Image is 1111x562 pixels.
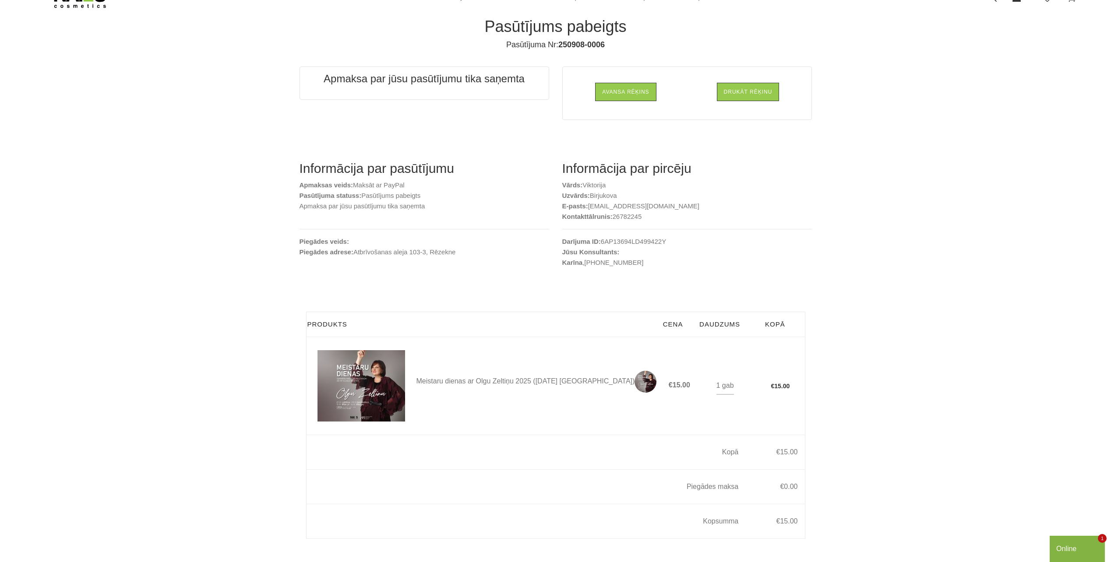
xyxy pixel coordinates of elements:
[780,517,797,525] span: 15.00
[306,18,805,36] h1: Pasūtījums pabeigts
[776,517,780,525] span: €
[780,483,784,490] span: €
[774,383,790,390] span: 15.00
[584,257,643,268] a: [PHONE_NUMBER]
[949,408,1107,531] iframe: chat widget
[300,248,353,256] b: Piegādes adrese:
[556,161,818,285] div: Viktorija Birjukova [EMAIL_ADDRESS][DOMAIN_NAME] 26782245 6AP13694LD499422Y
[784,483,797,490] span: 0.00
[745,312,805,337] th: Kopā
[717,83,779,101] a: Drukāt rēķinu
[694,312,745,337] th: Daudzums
[300,238,349,245] b: Piegādes veids:
[293,161,556,285] div: Maksāt ar PayPal Pasūtījums pabeigts Apmaksa par jūsu pasūtījumu tika saņemta Atbrīvošanas aleja ...
[562,192,590,199] b: Uzvārds:
[1050,534,1107,562] iframe: chat widget
[722,448,745,456] span: Kopā
[780,448,797,456] span: 15.00
[562,213,613,220] b: Kontakttālrunis:
[595,83,656,101] a: Avansa rēķins
[669,381,694,389] span: €15.00
[687,483,745,490] span: Piegādes maksa
[558,40,605,49] b: 250908-0006
[300,161,549,176] h2: Informācija par pasūtījumu
[776,448,780,456] span: €
[300,192,362,199] b: Pasūtījuma statuss:
[562,259,583,266] strong: Karīna
[300,181,353,189] b: Apmaksas veids:
[562,202,588,210] b: E-pasts:
[562,248,620,256] b: Jūsu Konsultants:
[562,257,812,268] p: ,
[416,371,657,393] a: Meistaru dienas ar Olgu Zeltiņu 2025 ([DATE] [GEOGRAPHIC_DATA])
[306,39,805,50] h4: Pasūtījuma Nr:
[658,312,694,337] th: Cena
[703,517,745,525] span: Kopsumma
[562,238,601,245] b: Darījuma ID:
[562,161,812,176] h2: Informācija par pircēju
[771,383,774,390] span: €
[315,72,533,85] h3: Apmaksa par jūsu pasūtījumu tika saņemta
[562,181,583,189] b: Vārds:
[306,312,658,337] th: Produkts
[716,377,734,395] div: 1 gab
